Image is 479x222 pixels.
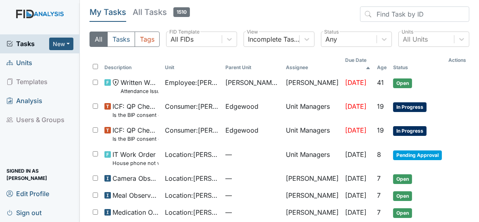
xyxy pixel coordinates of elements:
[345,208,367,216] span: [DATE]
[90,6,126,18] h5: My Tasks
[393,150,442,160] span: Pending Approval
[165,150,219,159] span: Location : [PERSON_NAME].
[377,208,381,216] span: 7
[374,53,390,74] th: Toggle SortBy
[248,34,300,44] div: Incomplete Tasks
[6,187,49,200] span: Edit Profile
[112,101,158,119] span: ICF: QP Checklist Is the BIP consent current? (document the date, BIP number in the comment section)
[171,34,194,44] div: All FIDs
[393,102,427,112] span: In Progress
[173,7,190,17] span: 1510
[225,125,258,135] span: Edgewood
[6,39,49,49] a: Tasks
[225,190,279,200] span: —
[345,191,367,199] span: [DATE]
[283,170,342,187] td: [PERSON_NAME]
[112,207,158,217] span: Medication Observation Checklist
[225,78,279,87] span: [PERSON_NAME].
[342,53,374,74] th: Toggle SortBy
[283,98,342,122] td: Unit Managers
[377,102,384,110] span: 19
[393,126,427,136] span: In Progress
[112,111,158,119] small: Is the BIP consent current? (document the date, BIP number in the comment section)
[112,190,158,200] span: Meal Observation
[393,191,412,201] span: Open
[345,78,367,87] span: [DATE]
[403,34,428,44] div: All Units
[225,101,258,111] span: Edgewood
[93,64,98,69] input: Toggle All Rows Selected
[445,53,469,67] th: Actions
[345,102,367,110] span: [DATE]
[225,207,279,217] span: —
[377,150,381,159] span: 8
[390,53,445,74] th: Toggle SortBy
[6,95,42,107] span: Analysis
[6,57,32,69] span: Units
[377,174,381,182] span: 7
[393,78,412,88] span: Open
[283,122,342,146] td: Unit Managers
[377,126,384,134] span: 19
[345,174,367,182] span: [DATE]
[283,74,342,98] td: [PERSON_NAME]
[6,206,42,219] span: Sign out
[345,126,367,134] span: [DATE]
[90,32,108,47] button: All
[135,32,160,47] button: Tags
[112,159,158,167] small: House phone not working
[283,204,342,221] td: [PERSON_NAME]
[165,101,219,111] span: Consumer : [PERSON_NAME]
[121,78,158,95] span: Written Warning Attendance Issue
[377,191,381,199] span: 7
[112,173,158,183] span: Camera Observation
[112,125,158,143] span: ICF: QP Checklist Is the BIP consent current? (document the date, BIP number in the comment section)
[283,187,342,204] td: [PERSON_NAME]
[112,150,158,167] span: IT Work Order House phone not working
[283,53,342,74] th: Assignee
[222,53,283,74] th: Toggle SortBy
[6,168,73,181] span: Signed in as [PERSON_NAME]
[90,32,160,47] div: Type filter
[283,146,342,170] td: Unit Managers
[377,78,384,87] span: 41
[162,53,222,74] th: Toggle SortBy
[165,190,219,200] span: Location : [PERSON_NAME].
[345,150,367,159] span: [DATE]
[165,78,219,87] span: Employee : [PERSON_NAME]
[225,173,279,183] span: —
[107,32,135,47] button: Tasks
[393,208,412,218] span: Open
[393,174,412,184] span: Open
[101,53,162,74] th: Toggle SortBy
[325,34,337,44] div: Any
[360,6,469,22] input: Find Task by ID
[165,173,219,183] span: Location : [PERSON_NAME].
[165,125,219,135] span: Consumer : [PERSON_NAME]
[165,207,219,217] span: Location : [PERSON_NAME].
[112,135,158,143] small: Is the BIP consent current? (document the date, BIP number in the comment section)
[121,87,158,95] small: Attendance Issue
[225,150,279,159] span: —
[133,6,190,18] h5: All Tasks
[49,38,73,50] button: New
